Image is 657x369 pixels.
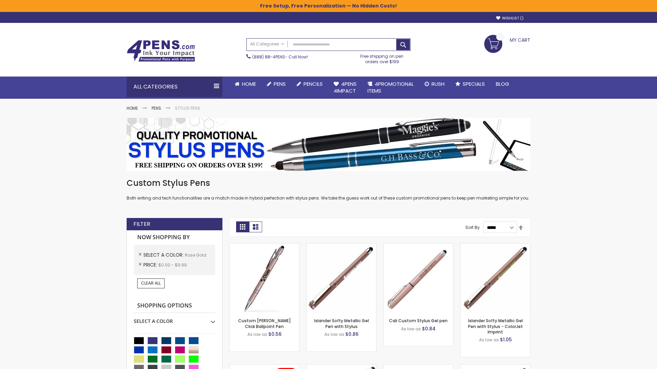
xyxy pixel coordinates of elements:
[490,77,515,92] a: Blog
[261,77,291,92] a: Pens
[463,80,485,87] span: Specials
[401,326,421,332] span: As low as
[252,54,285,60] a: (888) 88-4PENS
[152,105,161,111] a: Pens
[384,244,453,313] img: Cali Custom Stylus Gel pen-Rose Gold
[465,224,480,230] label: Sort By
[496,80,509,87] span: Blog
[431,80,445,87] span: Rush
[127,178,530,189] h1: Custom Stylus Pens
[143,251,185,258] span: Select A Color
[362,77,419,99] a: 4PROMOTIONALITEMS
[419,77,450,92] a: Rush
[127,40,195,62] img: 4Pens Custom Pens and Promotional Products
[229,77,261,92] a: Home
[496,16,524,21] a: Wishlist
[127,178,530,201] div: Both writing and tech functionalities are a match made in hybrid perfection with stylus pens. We ...
[134,313,215,325] div: Select A Color
[185,252,206,258] span: Rose Gold
[461,244,530,313] img: Islander Softy Metallic Gel Pen with Stylus - ColorJet Imprint-Rose Gold
[324,331,344,337] span: As low as
[230,243,299,249] a: Custom Alex II Click Ballpoint Pen-Rose Gold
[247,39,288,50] a: All Categories
[127,77,222,97] div: All Categories
[247,331,267,337] span: As low as
[252,54,308,60] span: - Call Now!
[307,244,376,313] img: Islander Softy Metallic Gel Pen with Stylus-Rose Gold
[368,80,414,94] span: 4PROMOTIONAL ITEMS
[230,244,299,313] img: Custom Alex II Click Ballpoint Pen-Rose Gold
[236,221,249,232] strong: Grid
[238,318,291,329] a: Custom [PERSON_NAME] Click Ballpoint Pen
[304,80,323,87] span: Pencils
[127,118,530,171] img: Stylus Pens
[314,318,369,329] a: Islander Softy Metallic Gel Pen with Stylus
[345,331,359,338] span: $0.86
[268,331,282,338] span: $0.56
[137,278,165,288] a: Clear All
[250,41,284,47] span: All Categories
[334,80,357,94] span: 4Pens 4impact
[134,299,215,313] strong: Shopping Options
[500,336,512,343] span: $1.05
[389,318,448,324] a: Cali Custom Stylus Gel pen
[158,262,187,268] span: $0.00 - $9.99
[291,77,328,92] a: Pencils
[143,261,158,268] span: Price
[134,230,215,245] strong: Now Shopping by
[127,105,138,111] a: Home
[141,280,161,286] span: Clear All
[242,80,256,87] span: Home
[175,105,200,111] strong: Stylus Pens
[353,51,411,65] div: Free shipping on pen orders over $199
[274,80,286,87] span: Pens
[479,337,499,343] span: As low as
[461,243,530,249] a: Islander Softy Metallic Gel Pen with Stylus - ColorJet Imprint-Rose Gold
[133,220,150,228] strong: Filter
[422,325,436,332] span: $0.84
[307,243,376,249] a: Islander Softy Metallic Gel Pen with Stylus-Rose Gold
[384,243,453,249] a: Cali Custom Stylus Gel pen-Rose Gold
[328,77,362,99] a: 4Pens4impact
[450,77,490,92] a: Specials
[468,318,523,334] a: Islander Softy Metallic Gel Pen with Stylus - ColorJet Imprint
